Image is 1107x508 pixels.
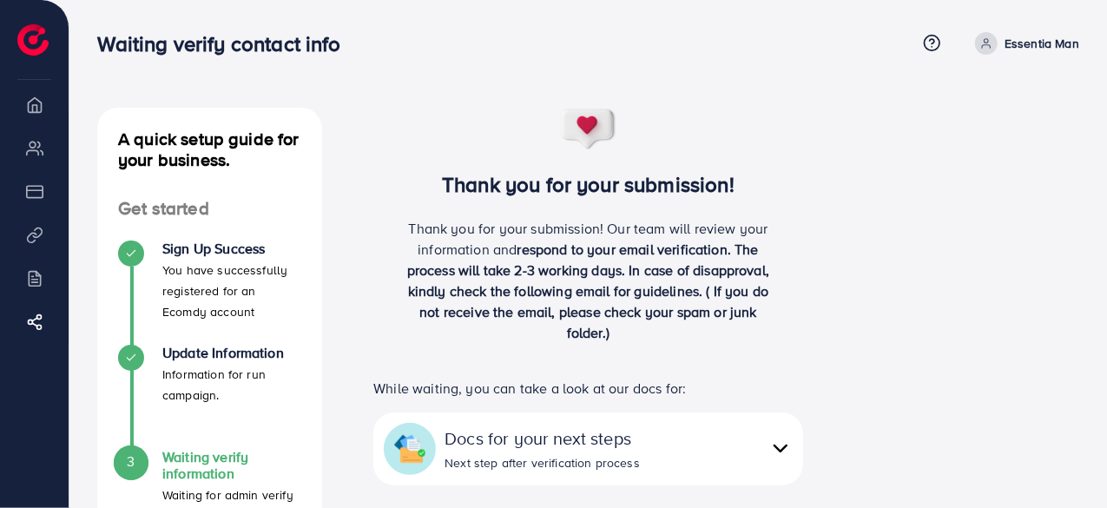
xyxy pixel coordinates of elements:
[162,345,301,361] h4: Update Information
[97,241,322,345] li: Sign Up Success
[560,108,617,151] img: success
[350,172,827,197] h3: Thank you for your submission!
[445,454,640,472] div: Next step after verification process
[768,436,793,461] img: collapse
[162,260,301,322] p: You have successfully registered for an Ecomdy account
[1005,33,1079,54] p: Essentia Man
[394,433,425,465] img: collapse
[97,198,322,220] h4: Get started
[373,378,803,399] p: While waiting, you can take a look at our docs for:
[162,241,301,257] h4: Sign Up Success
[162,449,301,482] h4: Waiting verify information
[162,364,301,406] p: Information for run campaign.
[398,218,780,343] p: Thank you for your submission! Our team will review your information and
[445,426,640,451] div: Docs for your next steps
[97,345,322,449] li: Update Information
[127,452,135,472] span: 3
[97,31,354,56] h3: Waiting verify contact info
[407,240,769,342] span: respond to your email verification. The process will take 2-3 working days. In case of disapprova...
[1033,430,1094,495] iframe: Chat
[968,32,1079,55] a: Essentia Man
[97,129,322,170] h4: A quick setup guide for your business.
[17,24,49,56] img: logo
